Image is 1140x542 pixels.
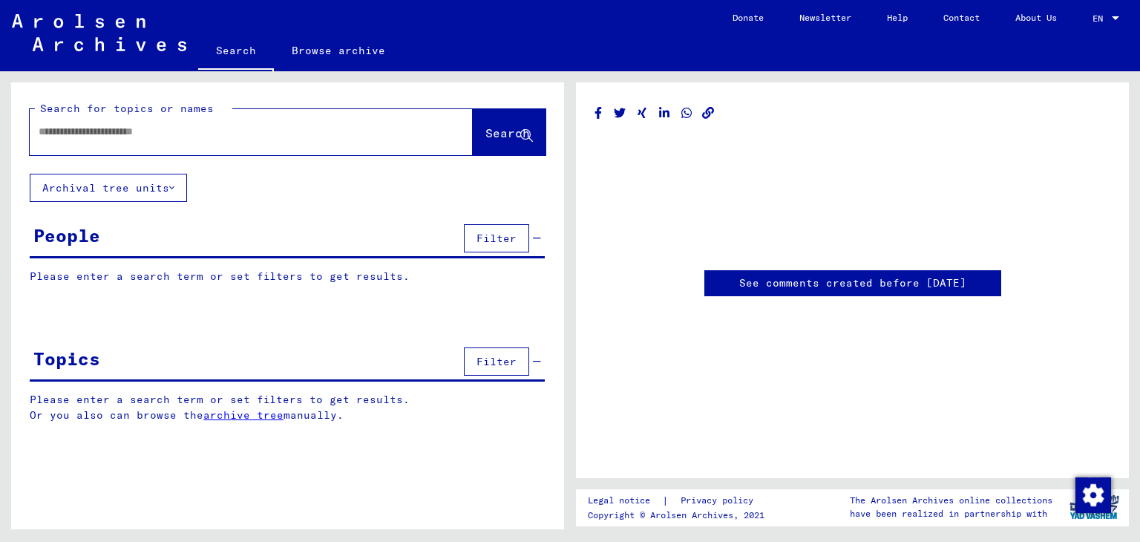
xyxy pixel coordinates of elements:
div: People [33,222,100,249]
span: Search [485,125,530,140]
p: Copyright © Arolsen Archives, 2021 [588,509,771,522]
p: Please enter a search term or set filters to get results. Or you also can browse the manually. [30,392,546,423]
a: Search [198,33,274,71]
button: Filter [464,347,529,376]
span: Filter [476,232,517,245]
div: | [588,493,771,509]
div: Topics [33,345,100,372]
button: Copy link [701,104,716,123]
img: Arolsen_neg.svg [12,14,186,51]
a: Browse archive [274,33,403,68]
button: Share on Twitter [612,104,628,123]
a: See comments created before [DATE] [739,275,966,291]
a: Legal notice [588,493,662,509]
a: Privacy policy [669,493,771,509]
button: Share on LinkedIn [657,104,672,123]
mat-label: Search for topics or names [40,102,214,115]
p: have been realized in partnership with [850,507,1052,520]
button: Search [473,109,546,155]
img: Change consent [1075,477,1111,513]
span: EN [1092,13,1109,24]
a: archive tree [203,408,284,422]
img: yv_logo.png [1067,489,1122,526]
button: Archival tree units [30,174,187,202]
p: Please enter a search term or set filters to get results. [30,269,545,284]
button: Share on Facebook [591,104,606,123]
button: Filter [464,224,529,252]
p: The Arolsen Archives online collections [850,494,1052,507]
button: Share on WhatsApp [679,104,695,123]
button: Share on Xing [635,104,650,123]
span: Filter [476,355,517,368]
